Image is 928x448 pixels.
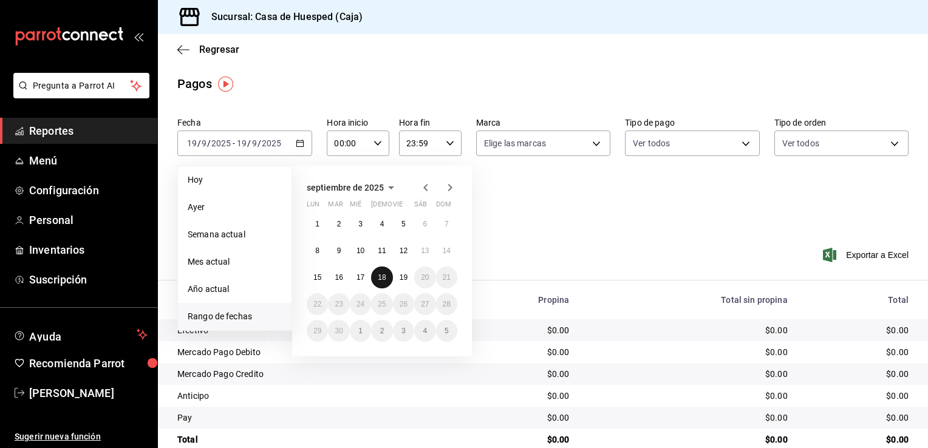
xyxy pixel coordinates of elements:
[774,118,909,127] label: Tipo de orden
[421,273,429,282] abbr: 20 de septiembre de 2025
[328,200,343,213] abbr: martes
[186,138,197,148] input: --
[443,273,451,282] abbr: 21 de septiembre de 2025
[350,200,361,213] abbr: miércoles
[315,220,319,228] abbr: 1 de septiembre de 2025
[313,300,321,308] abbr: 22 de septiembre de 2025
[357,273,364,282] abbr: 17 de septiembre de 2025
[807,412,909,424] div: $0.00
[445,220,449,228] abbr: 7 de septiembre de 2025
[393,320,414,342] button: 3 de octubre de 2025
[337,220,341,228] abbr: 2 de septiembre de 2025
[307,183,384,192] span: septiembre de 2025
[371,266,392,288] button: 18 de septiembre de 2025
[307,213,328,235] button: 1 de septiembre de 2025
[15,430,148,443] span: Sugerir nueva función
[476,118,610,127] label: Marca
[400,273,408,282] abbr: 19 de septiembre de 2025
[371,320,392,342] button: 2 de octubre de 2025
[335,327,343,335] abbr: 30 de septiembre de 2025
[358,327,363,335] abbr: 1 de octubre de 2025
[261,138,282,148] input: ----
[207,138,211,148] span: /
[327,118,389,127] label: Hora inicio
[29,385,148,401] span: [PERSON_NAME]
[307,293,328,315] button: 22 de septiembre de 2025
[436,200,451,213] abbr: domingo
[29,212,148,228] span: Personal
[414,200,427,213] abbr: sábado
[328,320,349,342] button: 30 de septiembre de 2025
[202,10,363,24] h3: Sucursal: Casa de Huesped (Caja)
[134,32,143,41] button: open_drawer_menu
[337,246,341,255] abbr: 9 de septiembre de 2025
[258,138,261,148] span: /
[29,327,132,342] span: Ayuda
[177,433,441,446] div: Total
[393,200,403,213] abbr: viernes
[400,300,408,308] abbr: 26 de septiembre de 2025
[423,327,427,335] abbr: 4 de octubre de 2025
[589,433,787,446] div: $0.00
[218,76,233,92] img: Tooltip marker
[825,248,909,262] button: Exportar a Excel
[197,138,201,148] span: /
[328,213,349,235] button: 2 de septiembre de 2025
[393,266,414,288] button: 19 de septiembre de 2025
[350,320,371,342] button: 1 de octubre de 2025
[423,220,427,228] abbr: 6 de septiembre de 2025
[436,213,457,235] button: 7 de septiembre de 2025
[401,327,406,335] abbr: 3 de octubre de 2025
[589,390,787,402] div: $0.00
[589,324,787,336] div: $0.00
[313,327,321,335] abbr: 29 de septiembre de 2025
[335,273,343,282] abbr: 16 de septiembre de 2025
[177,44,239,55] button: Regresar
[460,295,569,305] div: Propina
[350,240,371,262] button: 10 de septiembre de 2025
[188,256,282,268] span: Mes actual
[29,152,148,169] span: Menú
[807,324,909,336] div: $0.00
[371,213,392,235] button: 4 de septiembre de 2025
[177,412,441,424] div: Pay
[807,390,909,402] div: $0.00
[177,75,212,93] div: Pagos
[807,295,909,305] div: Total
[484,137,546,149] span: Elige las marcas
[188,283,282,296] span: Año actual
[421,246,429,255] abbr: 13 de septiembre de 2025
[443,300,451,308] abbr: 28 de septiembre de 2025
[589,295,787,305] div: Total sin propina
[625,118,759,127] label: Tipo de pago
[807,346,909,358] div: $0.00
[589,368,787,380] div: $0.00
[460,412,569,424] div: $0.00
[371,200,443,213] abbr: jueves
[177,390,441,402] div: Anticipo
[436,240,457,262] button: 14 de septiembre de 2025
[371,240,392,262] button: 11 de septiembre de 2025
[378,273,386,282] abbr: 18 de septiembre de 2025
[393,240,414,262] button: 12 de septiembre de 2025
[29,123,148,139] span: Reportes
[29,271,148,288] span: Suscripción
[400,246,408,255] abbr: 12 de septiembre de 2025
[201,138,207,148] input: --
[313,273,321,282] abbr: 15 de septiembre de 2025
[378,246,386,255] abbr: 11 de septiembre de 2025
[460,433,569,446] div: $0.00
[29,355,148,372] span: Recomienda Parrot
[350,293,371,315] button: 24 de septiembre de 2025
[328,240,349,262] button: 9 de septiembre de 2025
[393,293,414,315] button: 26 de septiembre de 2025
[445,327,449,335] abbr: 5 de octubre de 2025
[371,293,392,315] button: 25 de septiembre de 2025
[414,293,435,315] button: 27 de septiembre de 2025
[807,433,909,446] div: $0.00
[233,138,235,148] span: -
[421,300,429,308] abbr: 27 de septiembre de 2025
[460,346,569,358] div: $0.00
[357,246,364,255] abbr: 10 de septiembre de 2025
[247,138,251,148] span: /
